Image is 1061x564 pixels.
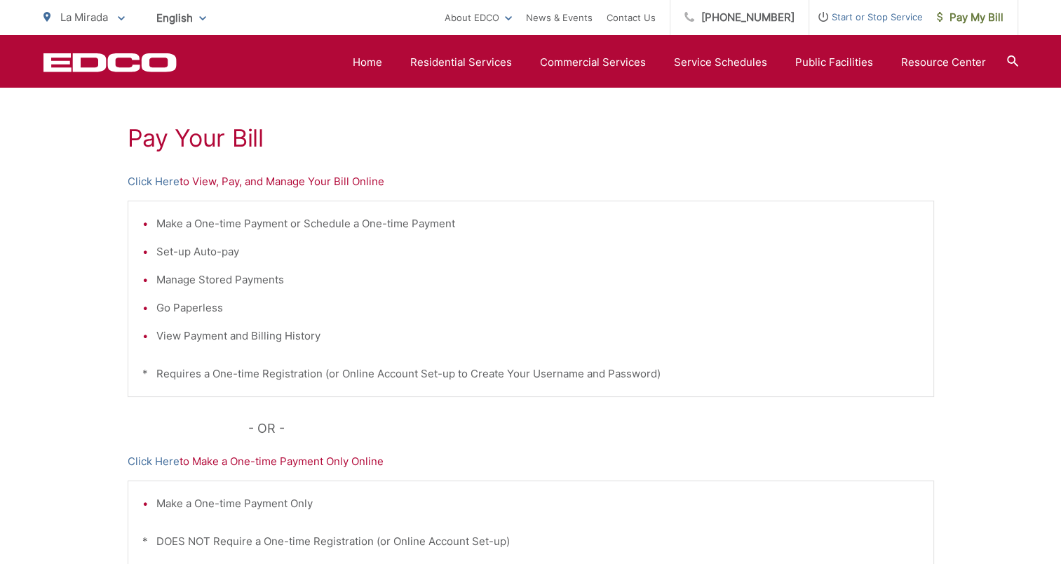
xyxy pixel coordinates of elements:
[937,9,1003,26] span: Pay My Bill
[156,300,919,316] li: Go Paperless
[540,54,646,71] a: Commercial Services
[142,365,919,382] p: * Requires a One-time Registration (or Online Account Set-up to Create Your Username and Password)
[60,11,108,24] span: La Mirada
[248,418,934,439] p: - OR -
[353,54,382,71] a: Home
[795,54,873,71] a: Public Facilities
[445,9,512,26] a: About EDCO
[410,54,512,71] a: Residential Services
[128,453,934,470] p: to Make a One-time Payment Only Online
[156,328,919,344] li: View Payment and Billing History
[128,173,180,190] a: Click Here
[128,173,934,190] p: to View, Pay, and Manage Your Bill Online
[156,215,919,232] li: Make a One-time Payment or Schedule a One-time Payment
[156,271,919,288] li: Manage Stored Payments
[142,533,919,550] p: * DOES NOT Require a One-time Registration (or Online Account Set-up)
[43,53,177,72] a: EDCD logo. Return to the homepage.
[146,6,217,30] span: English
[526,9,593,26] a: News & Events
[128,124,934,152] h1: Pay Your Bill
[156,495,919,512] li: Make a One-time Payment Only
[901,54,986,71] a: Resource Center
[128,453,180,470] a: Click Here
[156,243,919,260] li: Set-up Auto-pay
[607,9,656,26] a: Contact Us
[674,54,767,71] a: Service Schedules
